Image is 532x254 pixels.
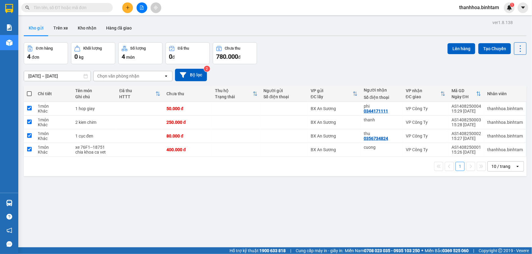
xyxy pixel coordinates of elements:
[238,55,241,60] span: đ
[126,5,130,10] span: plus
[172,55,175,60] span: đ
[6,24,12,31] img: solution-icon
[406,94,441,99] div: ĐC giao
[487,147,523,152] div: thanhhoa.binhtam
[6,241,12,247] span: message
[406,120,445,125] div: VP Công Ty
[24,71,91,81] input: Select a date range.
[515,164,520,169] svg: open
[74,53,78,60] span: 0
[32,55,39,60] span: đơn
[119,88,155,93] div: Đã thu
[75,134,113,138] div: 1 cục đen
[311,120,358,125] div: BX An Sương
[498,249,502,253] span: copyright
[290,247,291,254] span: |
[6,214,12,220] span: question-circle
[38,150,69,155] div: Khác
[204,66,210,72] sup: 2
[116,86,163,102] th: Toggle SortBy
[24,21,48,35] button: Kho gửi
[364,109,388,113] div: 0344171111
[510,3,514,7] sup: 1
[213,42,257,64] button: Chưa thu780.000đ
[75,94,113,99] div: Ghi chú
[166,42,210,64] button: Đã thu0đ
[454,4,504,11] span: thanhhoa.binhtam
[6,40,12,46] img: warehouse-icon
[140,5,144,10] span: file-add
[308,86,361,102] th: Toggle SortBy
[137,2,147,13] button: file-add
[38,104,69,109] div: 1 món
[448,86,484,102] th: Toggle SortBy
[38,131,69,136] div: 1 món
[311,94,353,99] div: ĐC lấy
[212,86,260,102] th: Toggle SortBy
[38,136,69,141] div: Khác
[166,91,209,96] div: Chưa thu
[5,4,13,13] img: logo-vxr
[118,42,162,64] button: Số lượng4món
[487,120,523,125] div: thanhhoa.binhtam
[452,145,481,150] div: AS1408250001
[364,95,400,100] div: Số điện thoại
[406,147,445,152] div: VP Công Ty
[478,43,511,54] button: Tạo Chuyến
[166,134,209,138] div: 80.000 đ
[311,134,358,138] div: BX An Sương
[38,145,69,150] div: 1 món
[364,131,400,136] div: thu
[166,106,209,111] div: 50.000 đ
[215,88,252,93] div: Thu hộ
[75,106,113,111] div: 1 hop giay
[101,21,137,35] button: Hàng đã giao
[403,86,448,102] th: Toggle SortBy
[487,106,523,111] div: thanhhoa.binhtam
[38,122,69,127] div: Khác
[48,21,73,35] button: Trên xe
[79,55,84,60] span: kg
[264,94,305,99] div: Số điện thoại
[38,117,69,122] div: 1 món
[25,5,30,10] span: search
[73,21,101,35] button: Kho nhận
[97,73,139,79] div: Chọn văn phòng nhận
[296,247,343,254] span: Cung cấp máy in - giấy in:
[442,248,469,253] strong: 0369 525 060
[452,109,481,113] div: 15:29 [DATE]
[38,91,69,96] div: Chi tiết
[452,122,481,127] div: 15:28 [DATE]
[448,43,475,54] button: Lên hàng
[151,2,161,13] button: aim
[487,134,523,138] div: thanhhoa.binhtam
[215,94,252,99] div: Trạng thái
[491,163,510,169] div: 10 / trang
[452,117,481,122] div: AS1408250003
[27,53,30,60] span: 4
[520,5,526,10] span: caret-down
[364,145,400,150] div: cuong
[119,94,155,99] div: HTTT
[452,94,476,99] div: Ngày ĐH
[75,88,113,93] div: Tên món
[452,88,476,93] div: Mã GD
[6,228,12,233] span: notification
[455,162,465,171] button: 1
[36,46,53,50] div: Đơn hàng
[38,109,69,113] div: Khác
[406,106,445,111] div: VP Công Ty
[311,147,358,152] div: BX An Sương
[259,248,286,253] strong: 1900 633 818
[487,91,523,96] div: Nhân viên
[164,74,169,78] svg: open
[225,46,241,50] div: Chưa thu
[452,131,481,136] div: AS1408250002
[406,134,445,138] div: VP Công Ty
[83,46,102,50] div: Khối lượng
[511,3,513,7] span: 1
[492,19,513,26] div: ver 1.8.138
[311,106,358,111] div: BX An Sương
[6,200,12,206] img: warehouse-icon
[452,104,481,109] div: AS1408250004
